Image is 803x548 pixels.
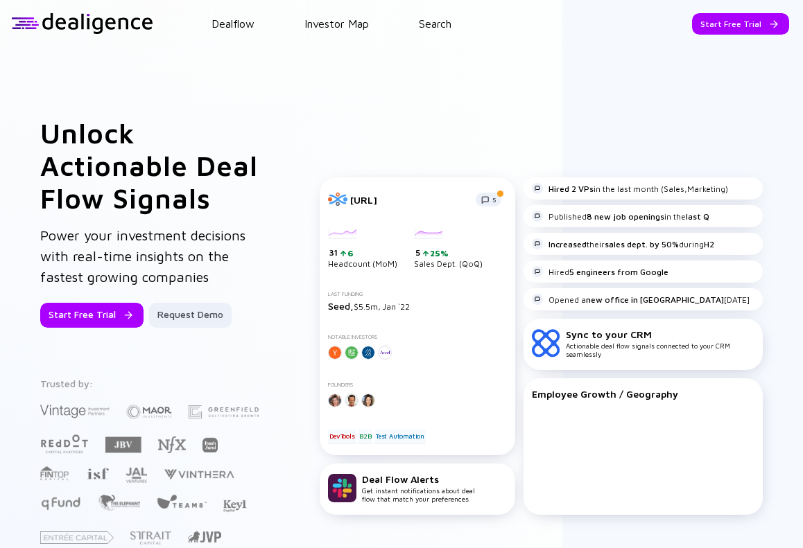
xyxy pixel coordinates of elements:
img: The Elephant [98,495,140,511]
img: JAL Ventures [126,468,147,483]
img: Israel Secondary Fund [86,467,109,479]
button: Start Free Trial [692,13,789,35]
div: 31 [329,247,397,258]
strong: Increased [549,239,587,249]
div: Get instant notifications about deal flow that match your preferences [362,473,475,503]
div: Trusted by: [40,378,262,389]
img: Strait Capital [130,531,171,545]
a: Search [419,17,451,30]
div: B2B [358,430,372,443]
strong: 5 engineers from Google [569,267,668,277]
span: Power your investment decisions with real-time insights on the fastest growing companies [40,227,245,285]
div: [URL] [350,194,467,206]
div: Notable Investors [328,334,507,340]
img: Vintage Investment Partners [40,403,110,419]
a: Dealflow [211,17,254,30]
div: 25% [429,248,449,258]
div: in the last month (Sales,Marketing) [532,183,728,194]
img: Entrée Capital [40,531,114,544]
strong: Hired 2 VPs [549,184,594,194]
img: Team8 [157,494,207,509]
strong: H2 [704,239,714,249]
div: 6 [346,248,354,258]
div: Deal Flow Alerts [362,473,475,485]
div: Sales Dept. (QoQ) [414,229,483,269]
div: $5.5m, Jan `22 [328,300,507,312]
div: their during [532,238,714,249]
img: NFX [158,436,186,453]
strong: new office in [GEOGRAPHIC_DATA] [586,294,724,305]
button: Request Demo [149,303,232,328]
div: Sync to your CRM [566,328,754,340]
img: Vinthera [164,468,234,481]
a: Investor Map [304,17,369,30]
div: Hired [532,266,668,277]
h1: Unlock Actionable Deal Flow Signals [40,116,264,214]
div: Published in the [532,211,709,222]
img: Maor Investments [126,400,172,423]
div: Headcount (MoM) [328,229,397,269]
img: FINTOP Capital [40,466,69,481]
div: 5 [415,247,483,258]
img: JBV Capital [105,436,141,454]
img: Red Dot Capital Partners [40,432,89,454]
div: Actionable deal flow signals connected to your CRM seamlessly [566,328,754,358]
div: DevTools [328,430,356,443]
div: Test Automation [374,430,426,443]
strong: 8 new job openings [587,211,664,222]
div: Last Funding [328,291,507,297]
div: Employee Growth / Geography [532,388,754,400]
strong: sales dept. by 50% [605,239,679,249]
strong: last Q [686,211,709,222]
img: Q Fund [40,495,81,511]
div: Opened a [DATE] [532,294,750,305]
img: Jerusalem Venture Partners [188,531,221,542]
span: Seed, [328,300,354,312]
div: Founders [328,382,507,388]
button: Start Free Trial [40,303,144,328]
img: Key1 Capital [223,500,247,513]
img: Greenfield Partners [189,405,259,418]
